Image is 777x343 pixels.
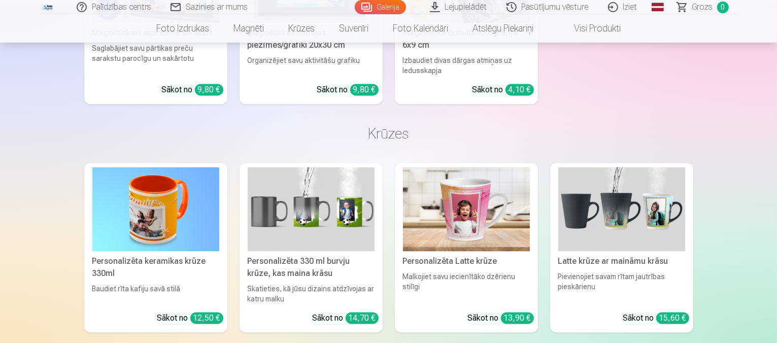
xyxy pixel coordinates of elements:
[350,84,379,95] div: 9,80 €
[692,1,713,13] span: Grozs
[623,312,689,324] div: Sākot no
[92,167,219,252] img: Personalizēta keramikas krūze 330ml
[558,167,685,252] img: Latte krūze ar maināmu krāsu
[327,14,381,43] a: Suvenīri
[717,2,729,13] span: 0
[317,84,379,96] div: Sākot no
[460,14,546,43] a: Atslēgu piekariņi
[157,312,223,324] div: Sākot no
[88,255,223,280] div: Personalizēta keramikas krūze 330ml
[195,84,223,95] div: 9,80 €
[221,14,276,43] a: Magnēti
[546,14,633,43] a: Visi produkti
[399,255,534,267] div: Personalizēta Latte krūze
[403,167,530,252] img: Personalizēta Latte krūze
[554,255,689,267] div: Latte krūze ar maināmu krāsu
[399,271,534,304] div: Malkojiet savu iecienītāko dzērienu stilīgi
[43,4,54,10] img: /fa1
[550,163,693,333] a: Latte krūze ar maināmu krāsuLatte krūze ar maināmu krāsuPievienojiet savam rītam jautrības pieskā...
[554,271,689,304] div: Pievienojiet savam rītam jautrības pieskārienu
[190,312,223,324] div: 12,50 €
[468,312,534,324] div: Sākot no
[346,312,379,324] div: 14,70 €
[144,14,221,43] a: Foto izdrukas
[92,124,685,143] h3: Krūzes
[313,312,379,324] div: Sākot no
[399,55,534,76] div: Izbaudiet divas dārgas atmiņas uz ledusskapja
[162,84,223,96] div: Sākot no
[472,84,534,96] div: Sākot no
[88,284,223,304] div: Baudiet rīta kafiju savā stilā
[276,14,327,43] a: Krūzes
[381,14,460,43] a: Foto kalendāri
[88,43,223,76] div: Saglabājiet savu pārtikas preču sarakstu parocīgu un sakārtotu
[244,284,379,304] div: Skatieties, kā jūsu dizains atdzīvojas ar katru malku
[84,163,227,333] a: Personalizēta keramikas krūze 330mlPersonalizēta keramikas krūze 330mlBaudiet rīta kafiju savā st...
[505,84,534,95] div: 4,10 €
[244,55,379,76] div: Organizējiet savu aktivitāšu grafiku
[656,312,689,324] div: 15,60 €
[240,163,383,333] a: Personalizēta 330 ml burvju krūze, kas maina krāsuPersonalizēta 330 ml burvju krūze, kas maina kr...
[244,255,379,280] div: Personalizēta 330 ml burvju krūze, kas maina krāsu
[248,167,375,252] img: Personalizēta 330 ml burvju krūze, kas maina krāsu
[501,312,534,324] div: 13,90 €
[395,163,538,333] a: Personalizēta Latte krūzePersonalizēta Latte krūzeMalkojiet savu iecienītāko dzērienu stilīgiSāko...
